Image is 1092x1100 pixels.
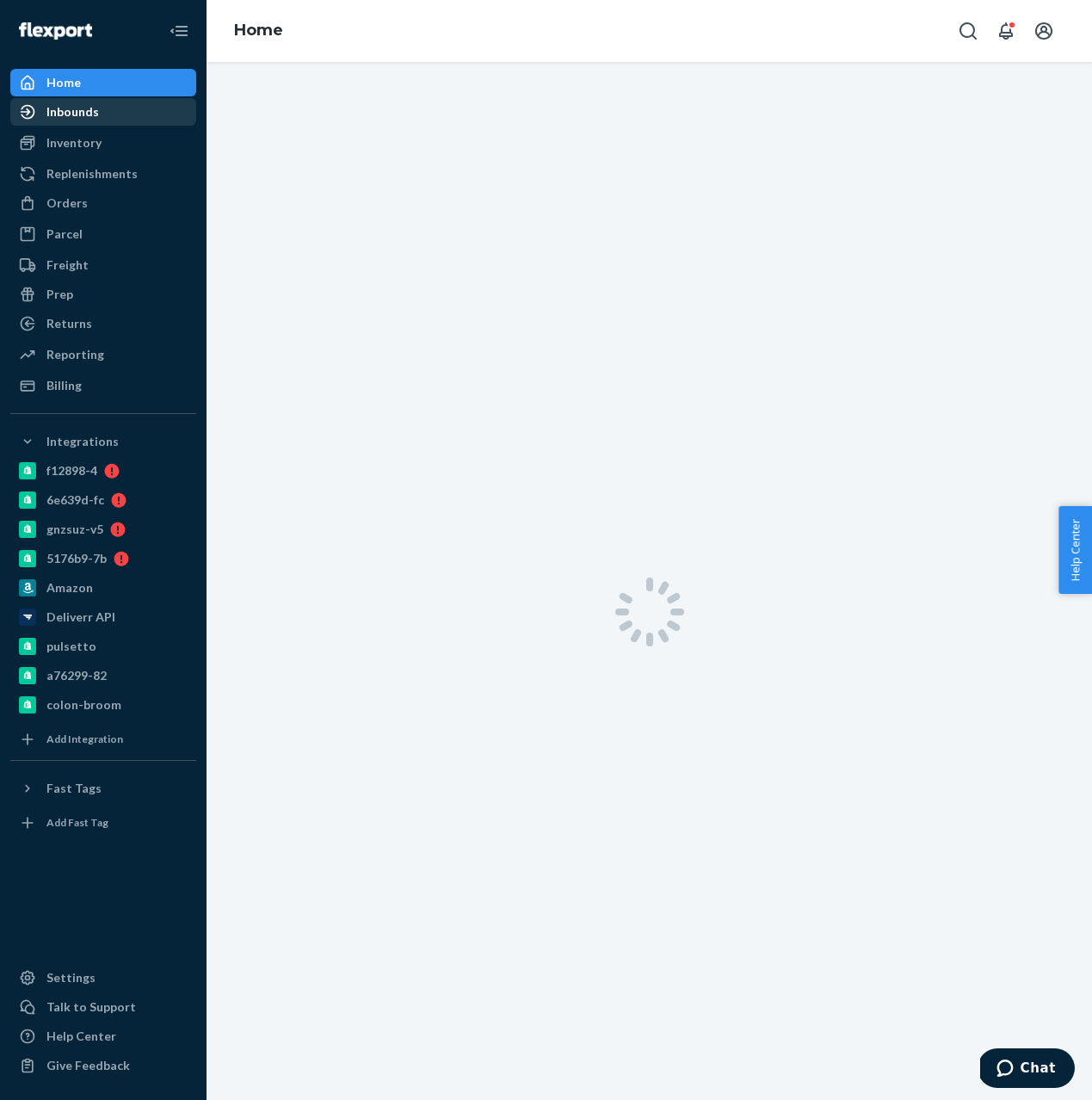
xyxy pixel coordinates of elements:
[10,1052,196,1079] button: Give Feedback
[46,74,81,91] div: Home
[10,603,196,631] a: Deliverr API
[1058,506,1092,594] button: Help Center
[10,220,196,248] a: Parcel
[10,372,196,399] a: Billing
[10,775,196,802] button: Fast Tags
[10,633,196,660] a: pulsetto
[980,1048,1075,1091] iframe: Opens a widget where you can chat to one of our agents
[10,160,196,188] a: Replenishments
[10,251,196,279] a: Freight
[46,195,88,212] div: Orders
[10,964,196,992] a: Settings
[10,69,196,96] a: Home
[10,516,196,543] a: gnzsuz-v5
[10,310,196,337] a: Returns
[46,780,102,797] div: Fast Tags
[10,574,196,602] a: Amazon
[10,457,196,485] a: f12898-4
[46,667,107,684] div: a76299-82
[46,696,121,714] div: colon-broom
[10,428,196,455] button: Integrations
[989,14,1023,48] button: Open notifications
[10,98,196,126] a: Inbounds
[46,462,97,479] div: f12898-4
[46,521,103,538] div: gnzsuz-v5
[46,134,102,151] div: Inventory
[46,1057,130,1074] div: Give Feedback
[46,226,83,243] div: Parcel
[46,550,107,567] div: 5176b9-7b
[10,486,196,514] a: 6e639d-fc
[46,1028,116,1045] div: Help Center
[10,691,196,719] a: colon-broom
[162,14,196,48] button: Close Navigation
[951,14,985,48] button: Open Search Box
[46,609,115,626] div: Deliverr API
[46,579,93,596] div: Amazon
[46,491,104,509] div: 6e639d-fc
[10,189,196,217] a: Orders
[10,129,196,157] a: Inventory
[46,256,89,274] div: Freight
[10,993,196,1021] button: Talk to Support
[10,1023,196,1050] a: Help Center
[46,377,82,394] div: Billing
[10,341,196,368] a: Reporting
[46,165,138,182] div: Replenishments
[46,315,92,332] div: Returns
[46,732,123,746] div: Add Integration
[1027,14,1061,48] button: Open account menu
[220,6,297,56] ol: breadcrumbs
[46,998,136,1016] div: Talk to Support
[46,286,73,303] div: Prep
[234,21,283,40] a: Home
[46,815,108,830] div: Add Fast Tag
[10,726,196,753] a: Add Integration
[10,545,196,572] a: 5176b9-7b
[46,346,104,363] div: Reporting
[46,638,96,655] div: pulsetto
[10,281,196,308] a: Prep
[10,662,196,689] a: a76299-82
[46,433,119,450] div: Integrations
[19,22,92,40] img: Flexport logo
[10,809,196,837] a: Add Fast Tag
[46,103,99,121] div: Inbounds
[46,969,96,986] div: Settings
